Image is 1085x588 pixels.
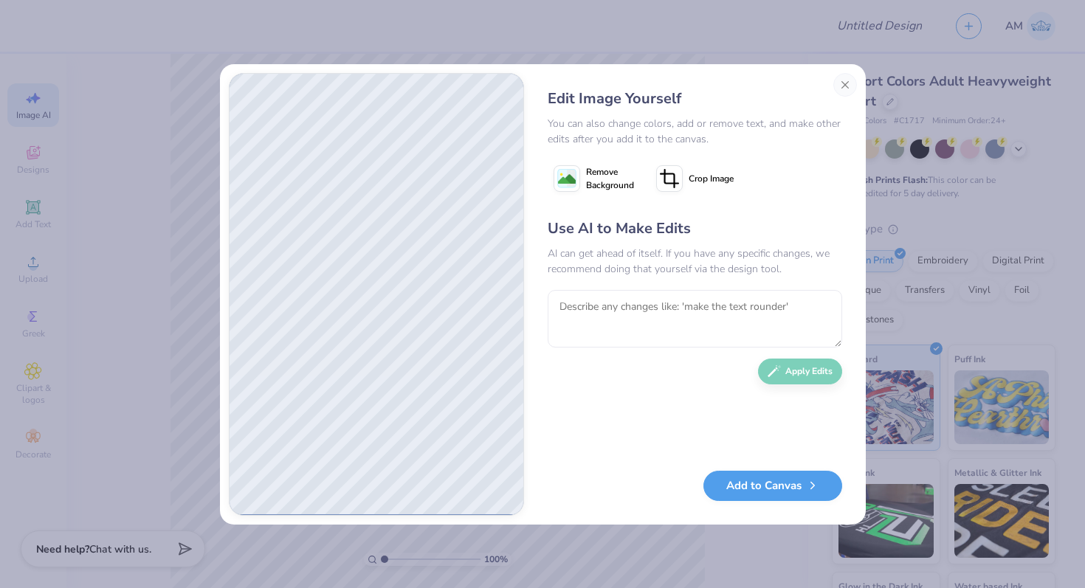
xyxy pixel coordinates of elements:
div: Use AI to Make Edits [548,218,842,240]
button: Crop Image [650,160,743,197]
div: AI can get ahead of itself. If you have any specific changes, we recommend doing that yourself vi... [548,246,842,277]
button: Remove Background [548,160,640,197]
span: Crop Image [689,172,734,185]
div: You can also change colors, add or remove text, and make other edits after you add it to the canvas. [548,116,842,147]
span: Remove Background [586,165,634,192]
button: Close [833,73,857,97]
div: Edit Image Yourself [548,88,842,110]
button: Add to Canvas [703,471,842,501]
